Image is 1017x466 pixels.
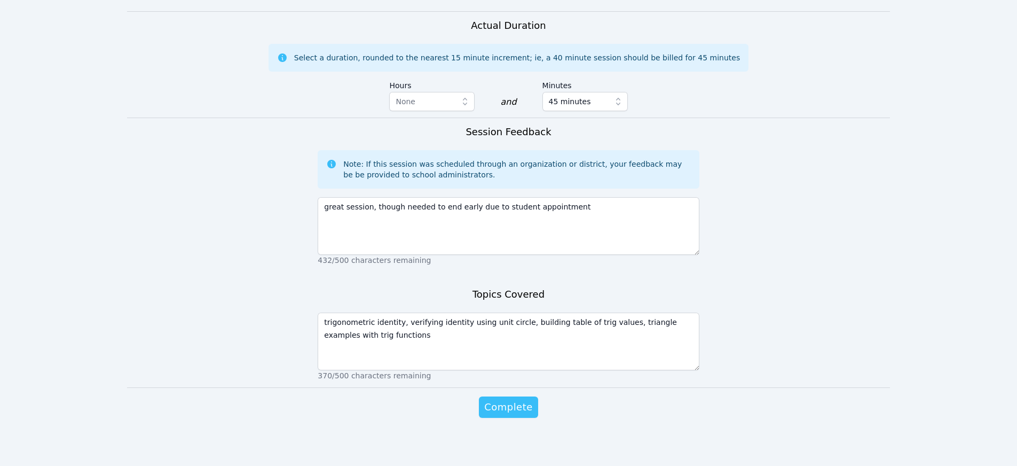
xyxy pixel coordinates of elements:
[542,92,628,111] button: 45 minutes
[389,92,475,111] button: None
[472,287,545,302] h3: Topics Covered
[318,313,699,370] textarea: trigonometric identity, verifying identity using unit circle, building table of trig values, tria...
[343,159,690,180] div: Note: If this session was scheduled through an organization or district, your feedback may be be ...
[479,397,538,418] button: Complete
[318,197,699,255] textarea: great session, though needed to end early due to student appointment
[484,400,532,415] span: Complete
[318,255,699,266] p: 432/500 characters remaining
[471,18,546,33] h3: Actual Duration
[294,52,740,63] div: Select a duration, rounded to the nearest 15 minute increment; ie, a 40 minute session should be ...
[318,370,699,381] p: 370/500 characters remaining
[466,125,551,139] h3: Session Feedback
[500,96,516,108] div: and
[549,95,591,108] span: 45 minutes
[396,97,415,106] span: None
[542,76,628,92] label: Minutes
[389,76,475,92] label: Hours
